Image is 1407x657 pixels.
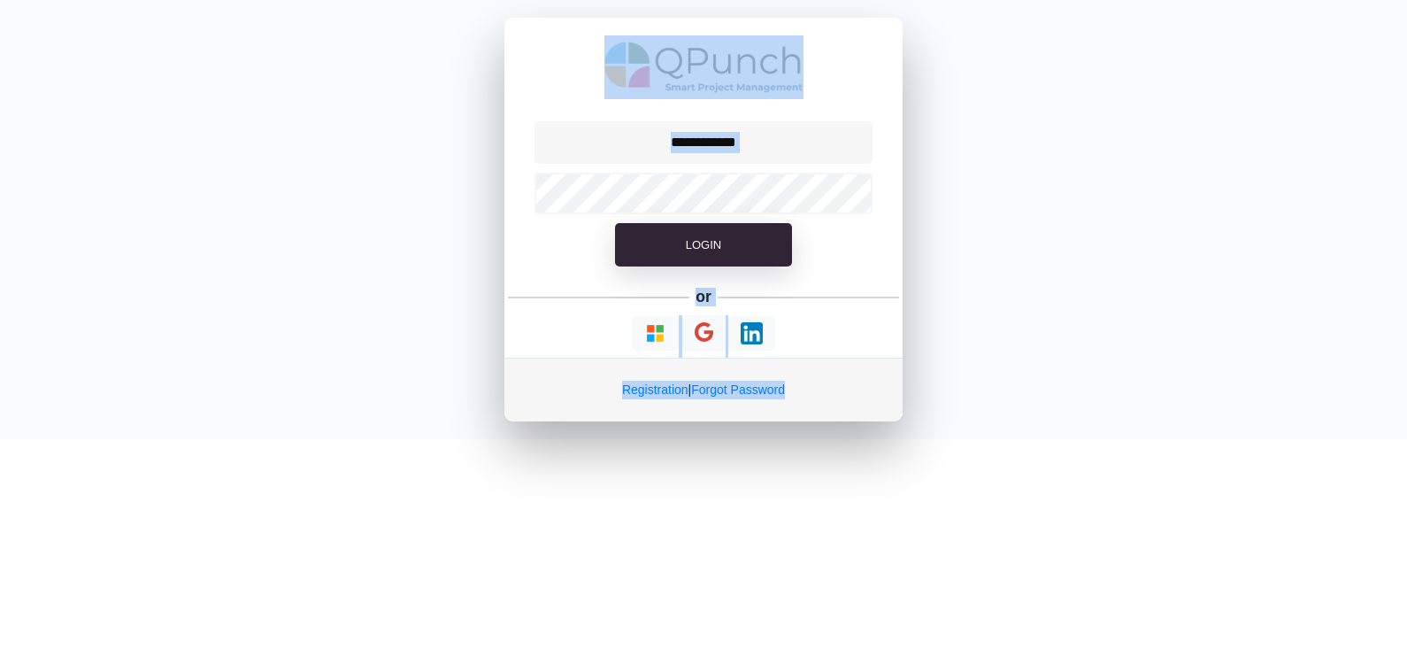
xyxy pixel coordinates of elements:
span: Login [686,238,721,251]
button: Continue With LinkedIn [728,316,775,351]
button: Login [615,223,792,267]
div: | [504,358,903,421]
a: Registration [622,383,688,397]
button: Continue With Google [682,315,726,352]
a: Forgot Password [691,383,785,397]
img: Loading... [644,322,666,344]
img: Loading... [741,322,763,344]
h5: or [693,284,715,309]
img: QPunch [604,35,803,99]
button: Continue With Microsoft Azure [632,316,679,351]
